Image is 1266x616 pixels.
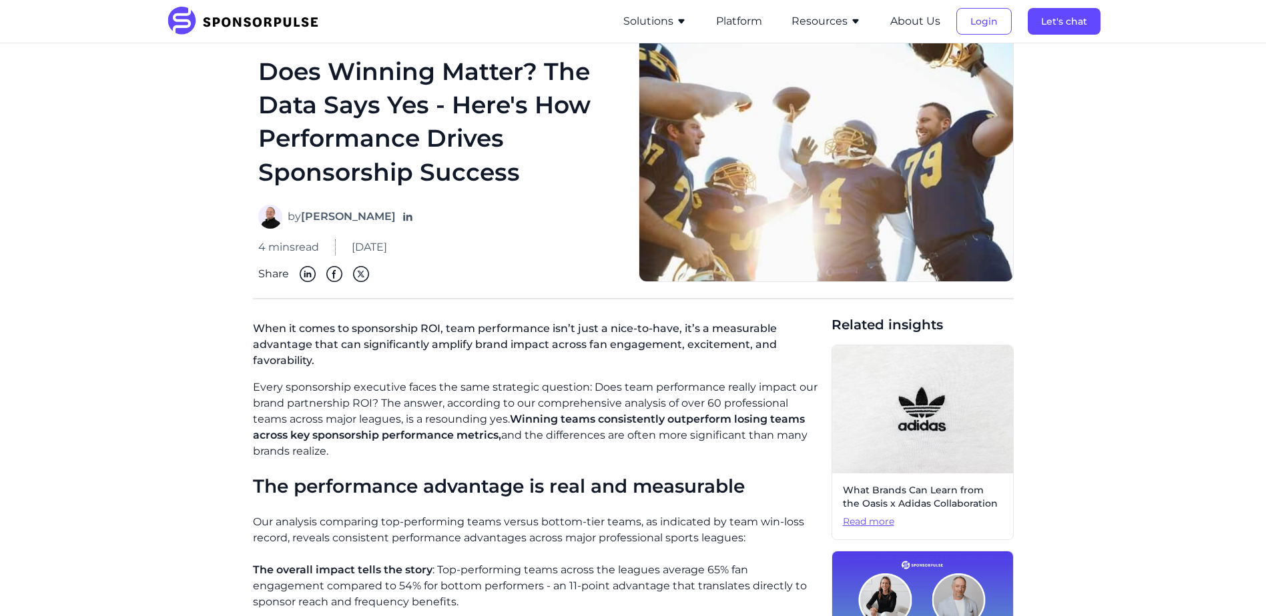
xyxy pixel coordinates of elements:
[890,13,940,29] button: About Us
[623,13,687,29] button: Solutions
[716,13,762,29] button: Platform
[832,345,1014,540] a: What Brands Can Learn from the Oasis x Adidas CollaborationRead more
[258,239,319,255] span: 4 mins read
[253,379,821,459] p: Every sponsorship executive faces the same strategic question: Does team performance really impac...
[639,17,1014,283] img: Getty images courtesy of Unsplash
[353,266,369,282] img: Twitter
[253,475,745,497] span: The performance advantage is real and measurable
[1199,552,1266,616] iframe: Chat Widget
[288,209,396,225] span: by
[253,562,821,610] p: : Top-performing teams across the leagues average 65% fan engagement compared to 54% for bottom p...
[253,563,432,576] span: The overall impact tells the story
[326,266,342,282] img: Facebook
[956,15,1012,27] a: Login
[352,239,387,255] span: [DATE]
[843,484,1002,510] span: What Brands Can Learn from the Oasis x Adidas Collaboration
[258,266,289,282] span: Share
[832,315,1014,334] span: Related insights
[1028,8,1100,35] button: Let's chat
[716,15,762,27] a: Platform
[258,205,282,229] img: Neal Covant
[301,210,396,223] strong: [PERSON_NAME]
[300,266,316,282] img: Linkedin
[890,15,940,27] a: About Us
[253,315,821,379] p: When it comes to sponsorship ROI, team performance isn’t just a nice-to-have, it’s a measurable a...
[956,8,1012,35] button: Login
[843,515,1002,529] span: Read more
[401,210,414,223] a: Follow on LinkedIn
[832,345,1013,473] img: Christian Wiediger, courtesy of Unsplash
[166,7,328,36] img: SponsorPulse
[253,413,805,441] span: Winning teams consistently outperform losing teams across key sponsorship performance metrics,
[258,55,623,189] h1: Does Winning Matter? The Data Says Yes - Here's How Performance Drives Sponsorship Success
[792,13,861,29] button: Resources
[1028,15,1100,27] a: Let's chat
[253,514,821,546] p: Our analysis comparing top-performing teams versus bottom-tier teams, as indicated by team win-lo...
